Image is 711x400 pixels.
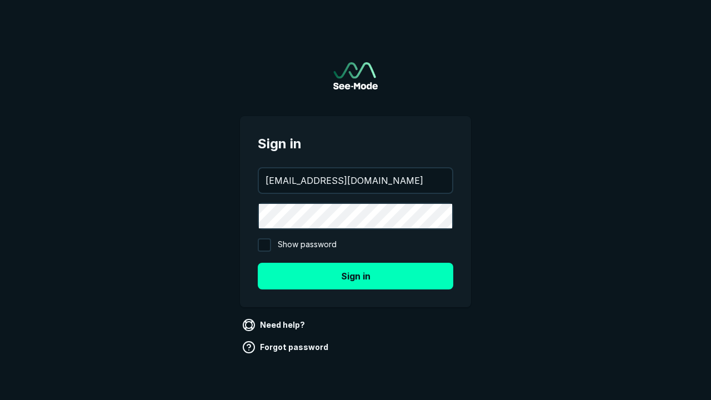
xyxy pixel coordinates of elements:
[333,62,378,89] a: Go to sign in
[240,316,309,334] a: Need help?
[258,134,453,154] span: Sign in
[259,168,452,193] input: your@email.com
[333,62,378,89] img: See-Mode Logo
[258,263,453,289] button: Sign in
[240,338,333,356] a: Forgot password
[278,238,337,252] span: Show password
